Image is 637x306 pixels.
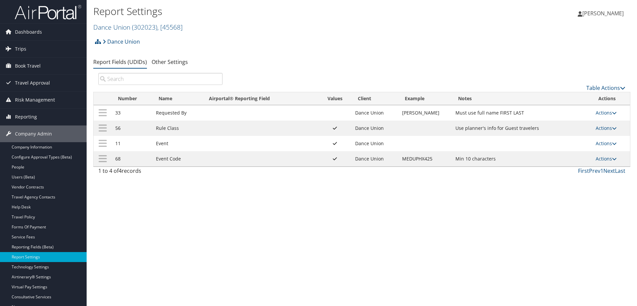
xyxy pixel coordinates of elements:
[578,3,630,23] a: [PERSON_NAME]
[582,10,624,17] span: [PERSON_NAME]
[112,105,153,121] td: 33
[452,92,592,105] th: Notes
[596,155,617,162] a: Actions
[93,58,147,66] a: Report Fields (UDIDs)
[93,4,451,18] h1: Report Settings
[352,92,399,105] th: Client
[352,136,399,151] td: Dance Union
[589,167,600,174] a: Prev
[15,92,55,108] span: Risk Management
[112,151,153,166] td: 68
[112,136,153,151] td: 11
[132,23,157,32] span: ( 302023 )
[119,167,122,174] span: 4
[452,105,592,121] td: Must use full name FIRST LAST
[15,58,41,74] span: Book Travel
[153,92,203,105] th: Name
[592,92,630,105] th: Actions
[153,105,203,121] td: Requested By
[153,151,203,166] td: Event Code
[153,136,203,151] td: Event
[98,73,223,85] input: Search
[103,35,140,48] a: Dance Union
[152,58,188,66] a: Other Settings
[399,151,452,166] td: MEDUPHX425
[352,151,399,166] td: Dance Union
[399,105,452,121] td: [PERSON_NAME]
[15,41,26,57] span: Trips
[399,92,452,105] th: Example
[98,167,223,178] div: 1 to 4 of records
[15,75,50,91] span: Travel Approval
[203,92,318,105] th: Airportal&reg; Reporting Field
[615,167,625,174] a: Last
[94,92,112,105] th: : activate to sort column descending
[157,23,183,32] span: , [ 45568 ]
[596,125,617,131] a: Actions
[596,140,617,147] a: Actions
[596,110,617,116] a: Actions
[15,4,81,20] img: airportal-logo.png
[318,92,352,105] th: Values
[603,167,615,174] a: Next
[352,105,399,121] td: Dance Union
[15,126,52,142] span: Company Admin
[15,109,37,125] span: Reporting
[93,23,183,32] a: Dance Union
[600,167,603,174] a: 1
[352,121,399,136] td: Dance Union
[112,121,153,136] td: 56
[153,121,203,136] td: Rule Class
[112,92,153,105] th: Number
[452,151,592,166] td: Min 10 characters
[15,24,42,40] span: Dashboards
[452,121,592,136] td: Use planner's info for Guest travelers
[586,84,625,92] a: Table Actions
[578,167,589,174] a: First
